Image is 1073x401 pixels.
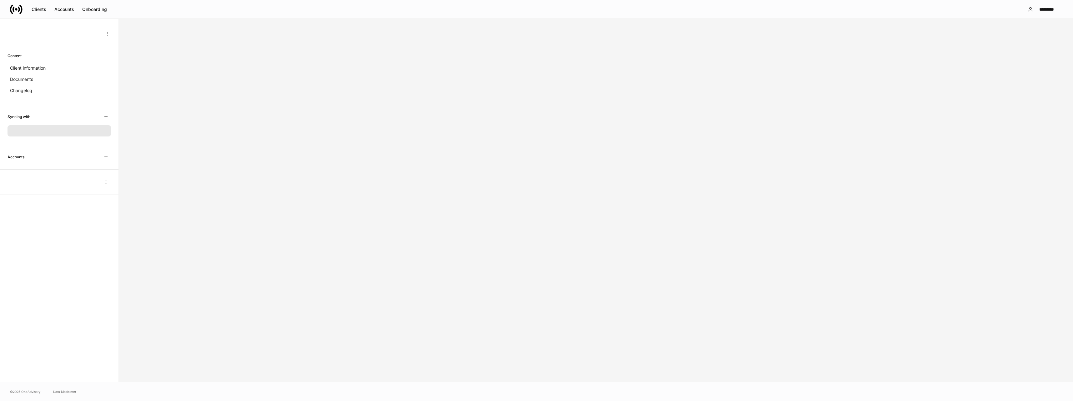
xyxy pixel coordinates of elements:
div: Clients [32,6,46,12]
a: Changelog [8,85,111,96]
div: Accounts [54,6,74,12]
h6: Syncing with [8,114,30,120]
button: Accounts [50,4,78,14]
p: Changelog [10,87,32,94]
div: Onboarding [82,6,107,12]
button: Onboarding [78,4,111,14]
a: Client information [8,62,111,74]
button: Clients [28,4,50,14]
a: Documents [8,74,111,85]
a: Data Disclaimer [53,389,76,394]
h6: Content [8,53,22,59]
p: Client information [10,65,46,71]
span: © 2025 OneAdvisory [10,389,41,394]
p: Documents [10,76,33,82]
h6: Accounts [8,154,24,160]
